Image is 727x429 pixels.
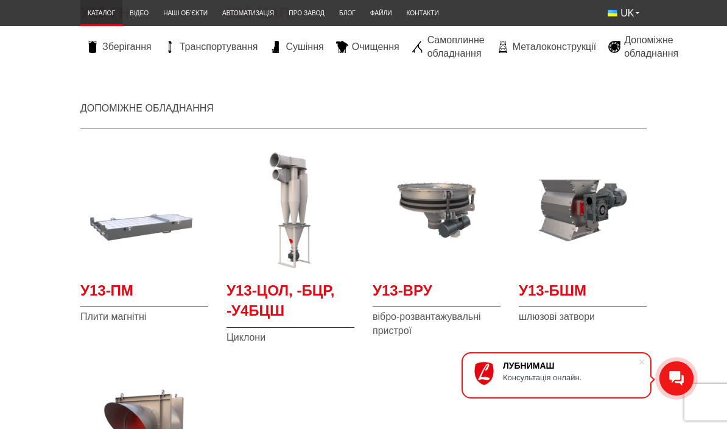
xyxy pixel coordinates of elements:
[491,40,602,54] a: Металоконструкції
[227,146,354,274] a: Детальніше У13-ЦОЛ, -БЦР, -У4БЦШ
[158,40,264,54] a: Транспортування
[608,10,617,16] img: Українська
[373,280,500,308] a: У13-ВРУ
[264,40,329,54] a: Сушіння
[602,34,684,61] a: Допоміжне обладнання
[503,361,638,370] div: ЛУБНИМАШ
[513,40,596,54] span: Металоконструкції
[519,310,647,324] span: шлюзові затвори
[332,3,363,23] a: Блог
[281,3,332,23] a: Про завод
[519,146,647,274] a: Детальніше У13-БШМ
[80,40,158,54] a: Зберігання
[519,280,647,308] a: У13-БШМ
[102,40,152,54] span: Зберігання
[519,146,647,274] img: шлюзовий затвор
[624,34,678,61] span: Допоміжне обладнання
[180,40,258,54] span: Транспортування
[330,40,406,54] a: Очищення
[215,3,281,23] a: Автоматизація
[399,3,446,23] a: Контакти
[352,40,399,54] span: Очищення
[373,310,500,338] span: вібро-розвантажувальні пристрої
[373,146,500,274] a: Детальніше У13-ВРУ
[406,34,491,61] a: Самоплинне обладнання
[80,3,122,23] a: Каталог
[363,3,399,23] a: Файли
[122,3,156,23] a: Відео
[503,373,638,382] div: Консультація онлайн.
[80,310,208,324] span: Плити магнітні
[80,280,208,308] a: У13-ПМ
[227,331,354,344] span: Циклони
[80,103,214,113] a: Допоміжне обладнання
[620,7,634,20] span: UK
[600,3,647,24] button: UK
[227,280,354,328] a: У13-ЦОЛ, -БЦР, -У4БЦШ
[286,40,323,54] span: Сушіння
[156,3,215,23] a: Наші об’єкти
[80,146,208,274] a: Детальніше У13-ПМ
[427,34,485,61] span: Самоплинне обладнання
